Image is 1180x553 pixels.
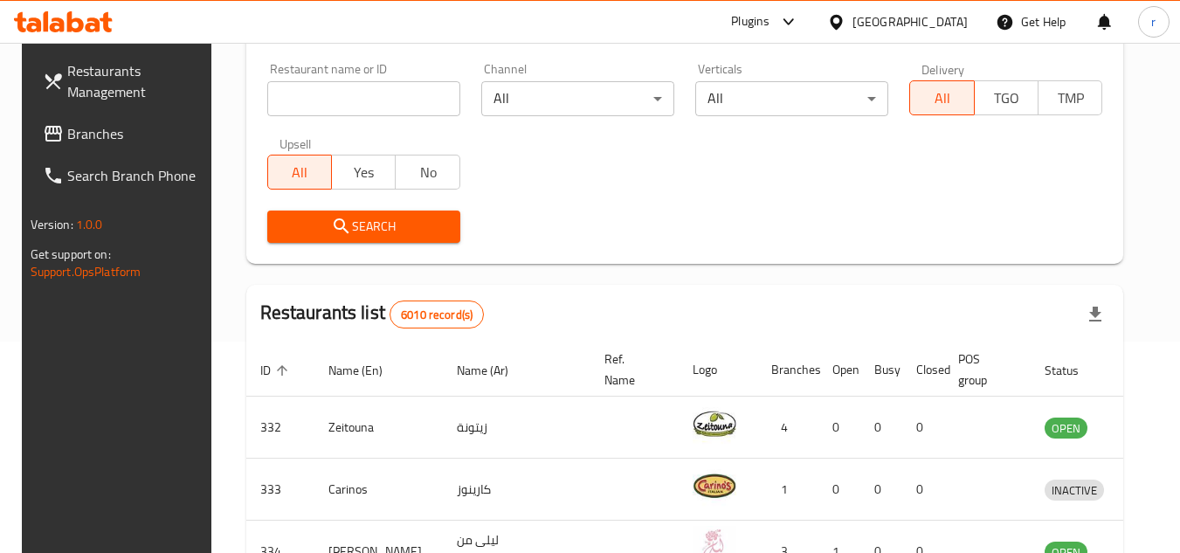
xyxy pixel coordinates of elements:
span: 1.0.0 [76,213,103,236]
td: 0 [860,459,902,521]
div: Total records count [390,301,484,328]
td: كارينوز [443,459,590,521]
span: Restaurants Management [67,60,205,102]
input: Search for restaurant name or ID.. [267,81,460,116]
span: Status [1045,360,1101,381]
button: Search [267,211,460,243]
div: Export file [1074,294,1116,335]
td: 0 [818,459,860,521]
td: 0 [902,397,944,459]
span: Get support on: [31,243,111,266]
button: No [395,155,459,190]
span: 6010 record(s) [390,307,483,323]
td: 0 [818,397,860,459]
td: Zeitouna [314,397,443,459]
div: OPEN [1045,418,1087,439]
span: No [403,160,452,185]
h2: Restaurants list [260,300,485,328]
label: Upsell [279,137,312,149]
span: All [917,86,967,111]
td: 333 [246,459,314,521]
a: Branches [29,113,219,155]
span: TGO [982,86,1032,111]
button: TMP [1038,80,1102,115]
label: Delivery [921,63,965,75]
th: Busy [860,343,902,397]
td: 1 [757,459,818,521]
td: زيتونة [443,397,590,459]
td: 0 [902,459,944,521]
div: INACTIVE [1045,480,1104,501]
a: Search Branch Phone [29,155,219,197]
span: Version: [31,213,73,236]
span: Search [281,216,446,238]
td: 332 [246,397,314,459]
a: Support.OpsPlatform [31,260,141,283]
th: Open [818,343,860,397]
h2: Restaurant search [267,21,1103,47]
td: 0 [860,397,902,459]
img: Carinos [693,464,736,508]
span: Search Branch Phone [67,165,205,186]
div: Plugins [731,11,769,32]
span: All [275,160,325,185]
button: All [909,80,974,115]
span: Yes [339,160,389,185]
img: Zeitouna [693,402,736,446]
span: r [1151,12,1156,31]
div: [GEOGRAPHIC_DATA] [852,12,968,31]
th: Branches [757,343,818,397]
span: Ref. Name [604,349,658,391]
span: Name (Ar) [457,360,531,381]
div: All [695,81,888,116]
span: ID [260,360,293,381]
td: 4 [757,397,818,459]
a: Restaurants Management [29,50,219,113]
div: All [481,81,674,116]
button: Yes [331,155,396,190]
th: Closed [902,343,944,397]
span: TMP [1045,86,1095,111]
span: Name (En) [328,360,405,381]
span: POS group [958,349,1010,391]
button: TGO [974,80,1039,115]
th: Logo [679,343,757,397]
span: INACTIVE [1045,480,1104,501]
td: Carinos [314,459,443,521]
button: All [267,155,332,190]
span: Branches [67,123,205,144]
span: OPEN [1045,418,1087,439]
